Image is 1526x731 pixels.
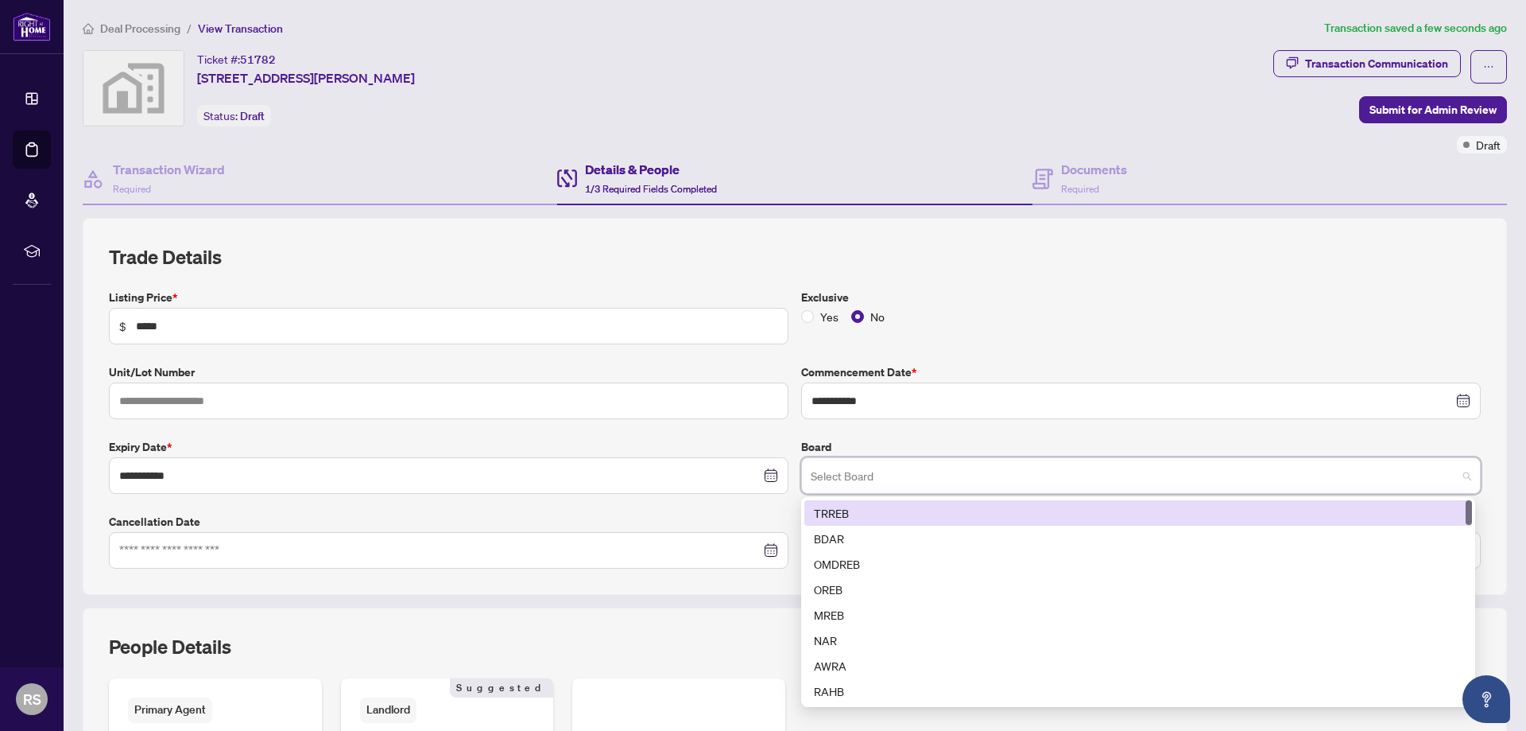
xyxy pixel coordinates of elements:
[1305,51,1448,76] div: Transaction Communication
[450,679,553,698] span: Suggested
[804,577,1472,602] div: OREB
[109,364,788,381] label: Unit/Lot Number
[109,634,231,659] h2: People Details
[585,160,717,179] h4: Details & People
[804,679,1472,704] div: RAHB
[83,51,184,126] img: svg%3e
[240,52,276,67] span: 51782
[1324,19,1507,37] article: Transaction saved a few seconds ago
[197,50,276,68] div: Ticket #:
[585,183,717,195] span: 1/3 Required Fields Completed
[814,555,1462,573] div: OMDREB
[804,500,1472,526] div: TRREB
[1061,183,1099,195] span: Required
[801,438,1481,456] label: Board
[128,698,212,722] span: Primary Agent
[1273,50,1461,77] button: Transaction Communication
[100,21,180,36] span: Deal Processing
[1483,61,1494,72] span: ellipsis
[360,698,416,722] span: Landlord
[197,68,415,87] span: [STREET_ADDRESS][PERSON_NAME]
[1359,96,1507,123] button: Submit for Admin Review
[109,289,788,306] label: Listing Price
[109,244,1481,270] h2: Trade Details
[1476,136,1501,154] span: Draft
[801,289,1481,306] label: Exclusive
[83,23,94,34] span: home
[814,308,845,325] span: Yes
[804,551,1472,577] div: OMDREB
[109,513,788,531] label: Cancellation Date
[1369,97,1497,122] span: Submit for Admin Review
[13,12,51,41] img: logo
[801,364,1481,381] label: Commencement Date
[113,183,151,195] span: Required
[804,628,1472,653] div: NAR
[804,526,1472,551] div: BDAR
[109,438,788,456] label: Expiry Date
[198,21,283,36] span: View Transaction
[814,581,1462,598] div: OREB
[814,682,1462,700] div: RAHB
[814,530,1462,547] div: BDAR
[814,632,1462,649] div: NAR
[1462,675,1510,723] button: Open asap
[113,160,225,179] h4: Transaction Wizard
[814,657,1462,675] div: AWRA
[814,504,1462,522] div: TRREB
[119,317,126,335] span: $
[23,688,41,710] span: RS
[240,109,265,123] span: Draft
[197,105,271,126] div: Status:
[1061,160,1127,179] h4: Documents
[804,653,1472,679] div: AWRA
[187,19,192,37] li: /
[864,308,891,325] span: No
[814,606,1462,624] div: MREB
[804,602,1472,628] div: MREB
